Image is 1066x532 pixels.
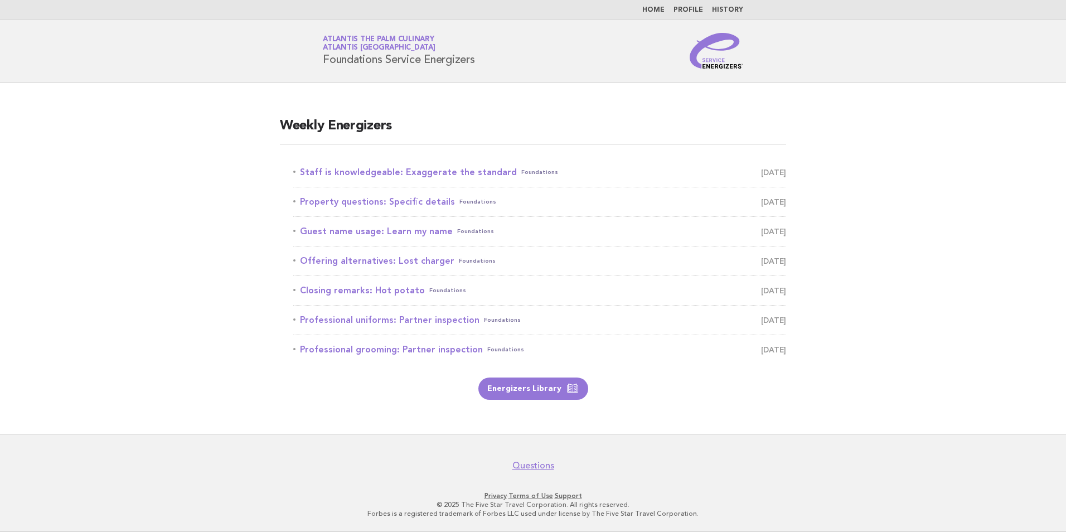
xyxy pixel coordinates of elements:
[293,312,786,328] a: Professional uniforms: Partner inspectionFoundations [DATE]
[323,36,435,51] a: Atlantis The Palm CulinaryAtlantis [GEOGRAPHIC_DATA]
[192,500,874,509] p: © 2025 The Five Star Travel Corporation. All rights reserved.
[712,7,743,13] a: History
[484,312,521,328] span: Foundations
[192,491,874,500] p: · ·
[293,283,786,298] a: Closing remarks: Hot potatoFoundations [DATE]
[761,224,786,239] span: [DATE]
[293,253,786,269] a: Offering alternatives: Lost chargerFoundations [DATE]
[761,165,786,180] span: [DATE]
[761,194,786,210] span: [DATE]
[555,492,582,500] a: Support
[642,7,665,13] a: Home
[429,283,466,298] span: Foundations
[280,117,786,144] h2: Weekly Energizers
[323,45,435,52] span: Atlantis [GEOGRAPHIC_DATA]
[457,224,494,239] span: Foundations
[690,33,743,69] img: Service Energizers
[323,36,475,65] h1: Foundations Service Energizers
[478,378,588,400] a: Energizers Library
[293,342,786,357] a: Professional grooming: Partner inspectionFoundations [DATE]
[459,194,496,210] span: Foundations
[293,194,786,210] a: Property questions: Specific detailsFoundations [DATE]
[192,509,874,518] p: Forbes is a registered trademark of Forbes LLC used under license by The Five Star Travel Corpora...
[293,165,786,180] a: Staff is knowledgeable: Exaggerate the standardFoundations [DATE]
[508,492,553,500] a: Terms of Use
[293,224,786,239] a: Guest name usage: Learn my nameFoundations [DATE]
[761,312,786,328] span: [DATE]
[761,253,786,269] span: [DATE]
[487,342,524,357] span: Foundations
[512,460,554,471] a: Questions
[484,492,507,500] a: Privacy
[761,342,786,357] span: [DATE]
[459,253,496,269] span: Foundations
[521,165,558,180] span: Foundations
[761,283,786,298] span: [DATE]
[673,7,703,13] a: Profile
